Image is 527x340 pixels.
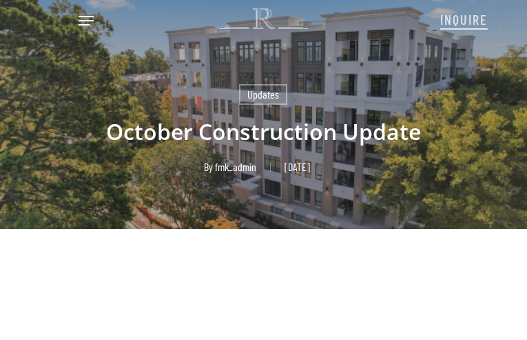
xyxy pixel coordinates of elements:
[215,160,256,173] a: fmk_admin
[32,105,495,159] h1: October Construction Update
[270,162,324,172] span: [DATE]
[440,4,488,33] a: INQUIRE
[204,162,213,172] span: By
[440,11,488,28] span: INQUIRE
[79,14,94,28] a: Navigation Menu
[239,84,287,105] a: Updates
